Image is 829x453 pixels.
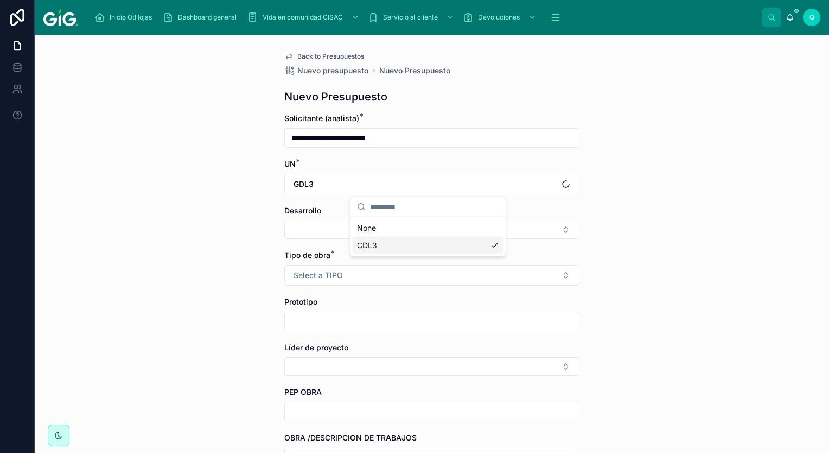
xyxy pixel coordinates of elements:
[284,357,579,376] button: Select Button
[43,9,78,26] img: App logo
[263,13,343,22] span: Vida en comunidad CISAC
[478,13,520,22] span: Devoluciones
[284,89,387,104] h1: Nuevo Presupuesto
[297,52,364,61] span: Back to Presupuestos
[110,13,152,22] span: Inicio OtHojas
[365,8,460,27] a: Servicio al cliente
[284,52,364,61] a: Back to Presupuestos
[350,217,506,256] div: Suggestions
[284,114,359,123] span: Solicitante (analista)
[383,13,438,22] span: Servicio al cliente
[284,265,579,286] button: Select Button
[87,5,762,29] div: scrollable content
[284,206,321,215] span: Desarrollo
[284,221,579,239] button: Select Button
[357,240,377,251] span: GDL3
[178,13,237,22] span: Dashboard general
[284,250,330,260] span: Tipo de obra
[91,8,160,27] a: Inicio OtHojas
[284,159,296,168] span: UN
[294,270,343,281] span: Select a TIPO
[379,65,450,76] a: Nuevo Presupuesto
[284,174,579,194] button: Select Button
[353,219,503,237] div: None
[284,433,417,442] span: OBRA /DESCRIPCION DE TRABAJOS
[297,65,368,76] span: Nuevo presupuesto
[244,8,365,27] a: Vida en comunidad CISAC
[284,343,348,352] span: Líder de proyecto
[460,8,541,27] a: Devoluciones
[284,65,368,76] a: Nuevo presupuesto
[284,387,322,397] span: PEP OBRA
[294,179,314,190] span: GDL3
[160,8,244,27] a: Dashboard general
[284,297,317,306] span: Prototipo
[809,13,814,22] span: Q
